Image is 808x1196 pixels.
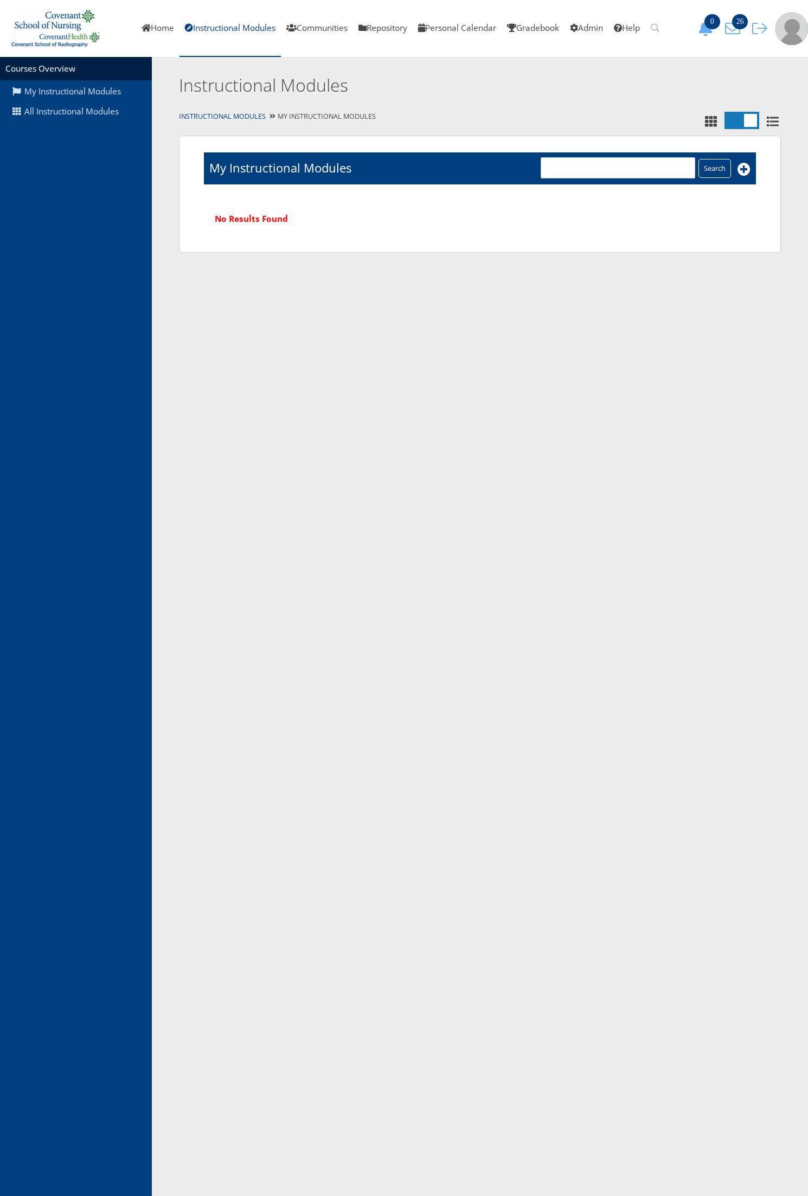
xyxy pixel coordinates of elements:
h2: Instructional Modules [179,73,651,98]
h1: My Instructional Modules [209,159,351,176]
input: Search [698,159,731,178]
img: user-profile-default-picture.png [775,12,808,45]
a: Courses Overview [5,63,75,74]
a: 0 [694,22,721,34]
a: Instructional Modules [179,112,266,121]
i: List [765,116,781,127]
span: 26 [732,14,748,29]
div: No Results Found [204,202,756,236]
i: Tile [703,116,719,127]
a: 26 [721,22,748,34]
button: 0 [694,21,721,36]
div: My Instructional Modules [152,109,808,125]
button: 26 [721,21,748,36]
span: 0 [704,14,720,29]
i: Add New [738,163,751,176]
